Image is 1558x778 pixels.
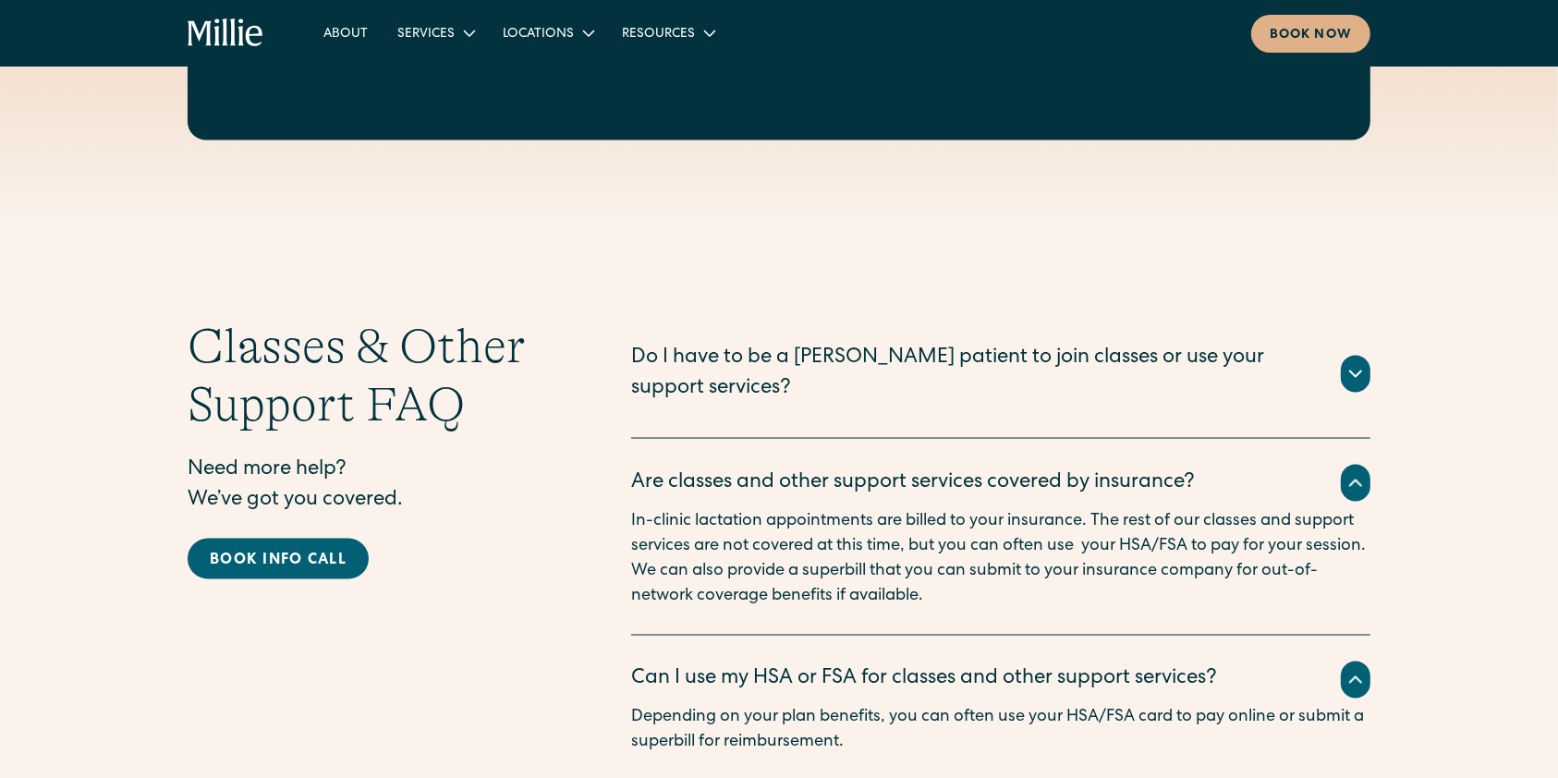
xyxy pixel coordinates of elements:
[503,25,574,44] div: Locations
[188,456,557,517] p: Need more help? We’ve got you covered.
[188,539,369,579] a: Book info call
[488,18,607,48] div: Locations
[1251,15,1370,53] a: Book now
[210,550,347,572] div: Book info call
[188,18,264,48] a: home
[309,18,383,48] a: About
[631,344,1319,405] div: Do I have to be a [PERSON_NAME] patient to join classes or use your support services?
[631,509,1370,609] p: In-clinic lactation appointments are billed to your insurance. The rest of our classes and suppor...
[383,18,488,48] div: Services
[1270,26,1352,45] div: Book now
[397,25,455,44] div: Services
[622,25,695,44] div: Resources
[607,18,728,48] div: Resources
[631,468,1195,499] div: Are classes and other support services covered by insurance?
[631,706,1370,756] p: Depending on your plan benefits, you can often use your HSA/FSA card to pay online or submit a su...
[631,665,1217,696] div: Can I use my HSA or FSA for classes and other support services?
[188,318,557,433] h2: Classes & Other Support FAQ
